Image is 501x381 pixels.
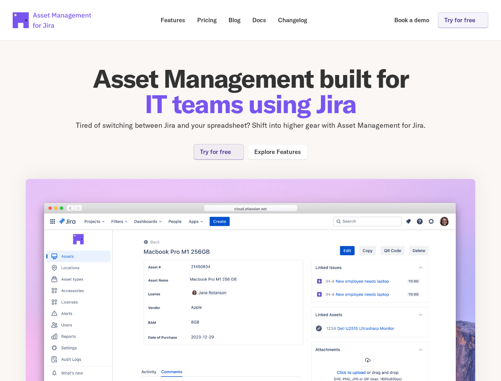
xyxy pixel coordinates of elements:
p: Explore Features [254,149,301,155]
p: Docs [252,17,266,23]
a: Try for free [194,144,244,160]
p: Tired of switching between Jira and your spreadsheet? Shift into higher gear with Asset Managemen... [25,120,476,131]
a: Book a demo [389,12,435,28]
a: Docs [247,12,272,28]
a: Explore Features [248,144,307,160]
p: Changelog [278,17,307,23]
a: Try for free [438,12,488,28]
p: Try for free [444,17,475,23]
p: Try for free [200,149,231,155]
a: Pricing [192,12,222,28]
a: Changelog [273,12,313,28]
p: Features [161,17,185,23]
p: Pricing [197,17,217,23]
a: Blog [223,12,246,28]
span: IT teams using Jira [145,88,356,120]
a: Features [155,12,191,28]
p: Blog [228,17,240,23]
p: Book a demo [394,17,429,23]
h1: Asset Management built for [25,66,476,117]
